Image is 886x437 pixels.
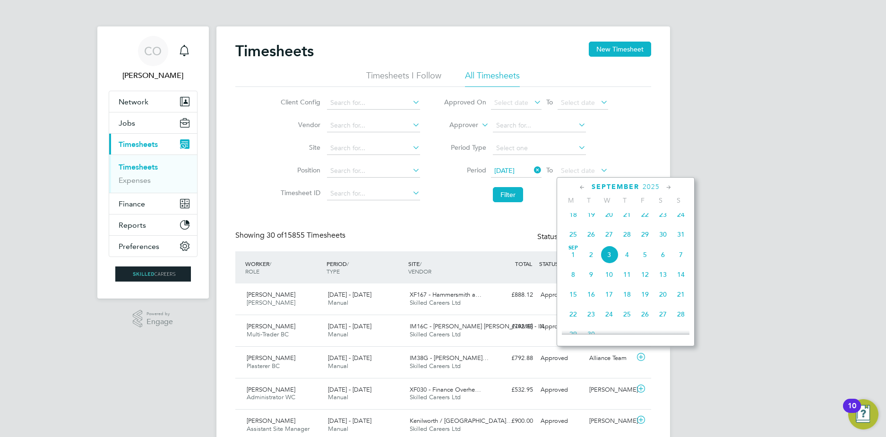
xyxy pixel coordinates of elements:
input: Select one [493,142,586,155]
div: 10 [848,406,856,418]
span: Jobs [119,119,135,128]
div: Showing [235,231,347,240]
span: 12 [636,266,654,283]
nav: Main navigation [97,26,209,299]
span: 15855 Timesheets [267,231,345,240]
span: S [652,196,670,205]
label: Vendor [278,120,320,129]
input: Search for... [327,142,420,155]
span: 13 [654,266,672,283]
span: TYPE [327,267,340,275]
span: Timesheets [119,140,158,149]
span: Kenilworth / [GEOGRAPHIC_DATA]… [410,417,512,425]
span: M [562,196,580,205]
a: CO[PERSON_NAME] [109,36,198,81]
span: 9 [582,266,600,283]
button: Timesheets [109,134,197,154]
div: Approved [537,287,586,303]
span: To [543,164,556,176]
span: ROLE [245,267,259,275]
span: 30 of [267,231,284,240]
span: VENDOR [408,267,431,275]
span: T [580,196,598,205]
span: 18 [618,285,636,303]
h2: Timesheets [235,42,314,60]
div: Approved [537,319,586,334]
span: / [420,260,421,267]
span: Manual [328,299,348,307]
span: 16 [582,285,600,303]
span: Select date [561,98,595,107]
span: To [543,96,556,108]
span: 2 [582,246,600,264]
a: Expenses [119,176,151,185]
input: Search for... [327,119,420,132]
span: 28 [618,225,636,243]
span: XF030 - Finance Overhe… [410,386,481,394]
span: 22 [636,206,654,223]
span: 21 [672,285,690,303]
span: 7 [672,246,690,264]
div: Approved [537,382,586,398]
span: Network [119,97,148,106]
div: SITE [406,255,488,280]
span: 30 [582,325,600,343]
input: Search for... [493,119,586,132]
span: T [616,196,634,205]
span: / [269,260,271,267]
span: [DATE] - [DATE] [328,417,371,425]
span: 29 [636,225,654,243]
a: Go to home page [109,266,198,282]
span: [DATE] - [DATE] [328,291,371,299]
span: CO [144,45,162,57]
span: 23 [654,206,672,223]
span: Administrator WC [247,393,295,401]
span: F [634,196,652,205]
span: Preferences [119,242,159,251]
button: Network [109,91,197,112]
li: Timesheets I Follow [366,70,441,87]
div: Alliance Team [585,351,635,366]
button: Filter [493,187,523,202]
span: 30 [654,225,672,243]
span: IM16C - [PERSON_NAME] [PERSON_NAME] - IN… [410,322,551,330]
span: 4 [618,246,636,264]
span: 10 [600,266,618,283]
span: 19 [636,285,654,303]
span: 11 [618,266,636,283]
span: 27 [654,305,672,323]
span: Engage [146,318,173,326]
span: 22 [564,305,582,323]
span: 28 [672,305,690,323]
span: 25 [564,225,582,243]
div: £792.88 [488,319,537,334]
span: September [592,183,639,191]
div: Status [537,231,632,244]
span: 26 [582,225,600,243]
span: 2025 [643,183,660,191]
a: Timesheets [119,163,158,171]
div: Timesheets [109,154,197,193]
span: [PERSON_NAME] [247,354,295,362]
span: Skilled Careers Ltd [410,299,461,307]
span: / [347,260,349,267]
span: 24 [672,206,690,223]
span: Manual [328,362,348,370]
span: [DATE] - [DATE] [328,386,371,394]
div: £900.00 [488,413,537,429]
label: Approved On [444,98,486,106]
span: 1 [564,246,582,264]
span: [DATE] [494,166,515,175]
label: Site [278,143,320,152]
span: 3 [600,246,618,264]
span: [PERSON_NAME] [247,291,295,299]
span: Skilled Careers Ltd [410,393,461,401]
span: 20 [654,285,672,303]
span: [PERSON_NAME] [247,322,295,330]
span: [DATE] - [DATE] [328,322,371,330]
span: [PERSON_NAME] [247,299,295,307]
div: Approved [537,413,586,429]
button: Preferences [109,236,197,257]
div: STATUS [537,255,586,272]
span: 27 [600,225,618,243]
